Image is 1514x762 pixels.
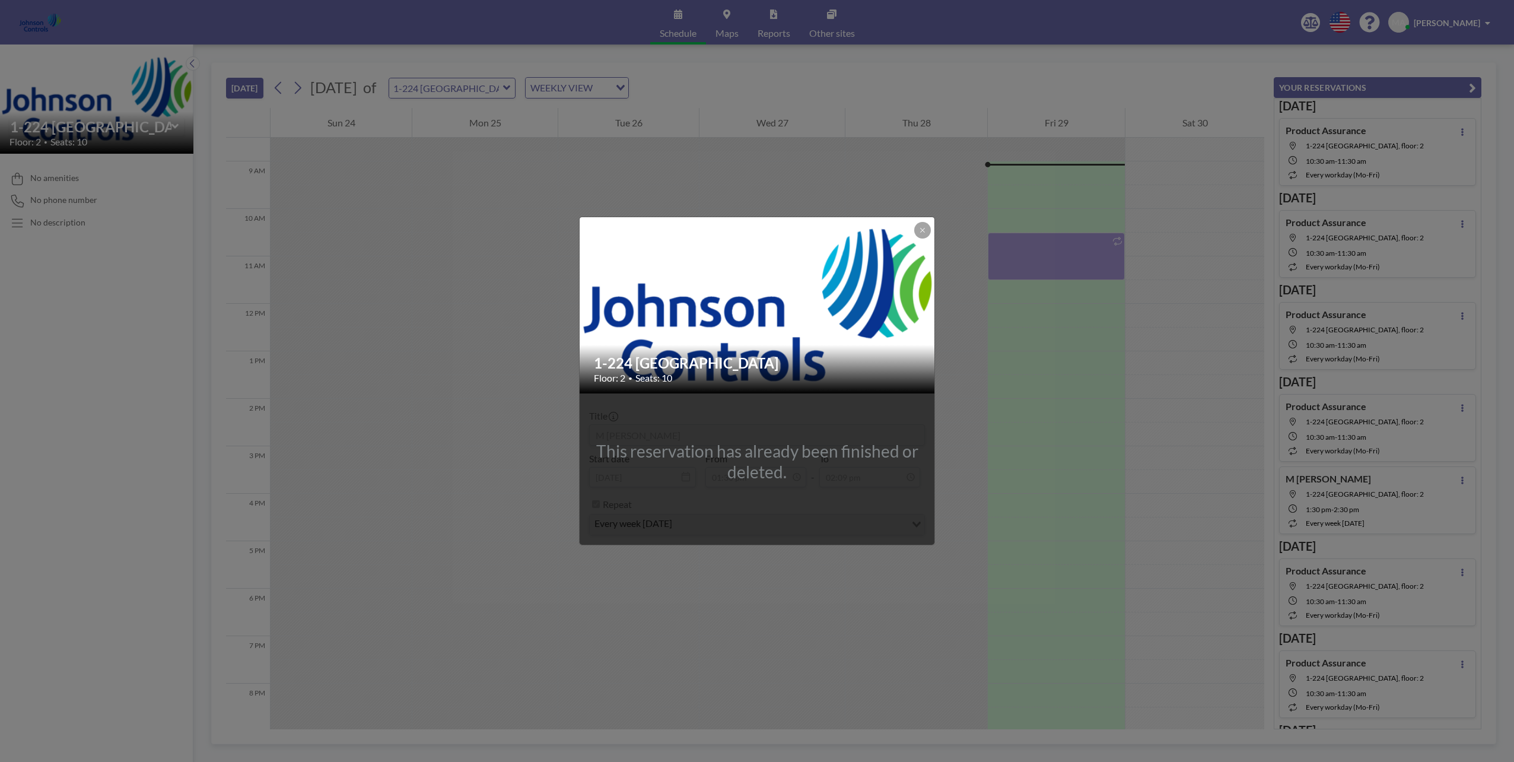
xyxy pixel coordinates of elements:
[580,441,934,482] div: This reservation has already been finished or deleted.
[594,354,921,372] h2: 1-224 [GEOGRAPHIC_DATA]
[594,372,625,384] span: Floor: 2
[628,374,632,383] span: •
[635,372,672,384] span: Seats: 10
[580,205,936,405] img: 537.png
